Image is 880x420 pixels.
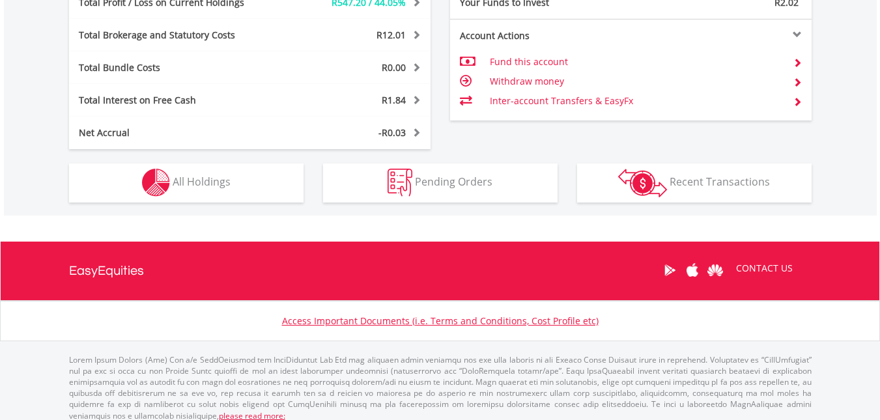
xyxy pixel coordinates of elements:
a: CONTACT US [727,250,802,287]
div: Total Brokerage and Statutory Costs [69,29,280,42]
div: Account Actions [450,29,631,42]
div: Total Interest on Free Cash [69,94,280,107]
span: R1.84 [382,94,406,106]
span: All Holdings [173,175,231,189]
a: EasyEquities [69,242,144,300]
span: R12.01 [376,29,406,41]
td: Withdraw money [490,72,782,91]
button: All Holdings [69,163,304,203]
div: Net Accrual [69,126,280,139]
img: holdings-wht.png [142,169,170,197]
button: Recent Transactions [577,163,812,203]
img: pending_instructions-wht.png [388,169,412,197]
a: Apple [681,250,704,290]
button: Pending Orders [323,163,558,203]
td: Inter-account Transfers & EasyFx [490,91,782,111]
img: transactions-zar-wht.png [618,169,667,197]
span: Pending Orders [415,175,492,189]
span: -R0.03 [378,126,406,139]
div: Total Bundle Costs [69,61,280,74]
a: Access Important Documents (i.e. Terms and Conditions, Cost Profile etc) [282,315,599,327]
a: Huawei [704,250,727,290]
span: Recent Transactions [670,175,770,189]
a: Google Play [659,250,681,290]
td: Fund this account [490,52,782,72]
span: R0.00 [382,61,406,74]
